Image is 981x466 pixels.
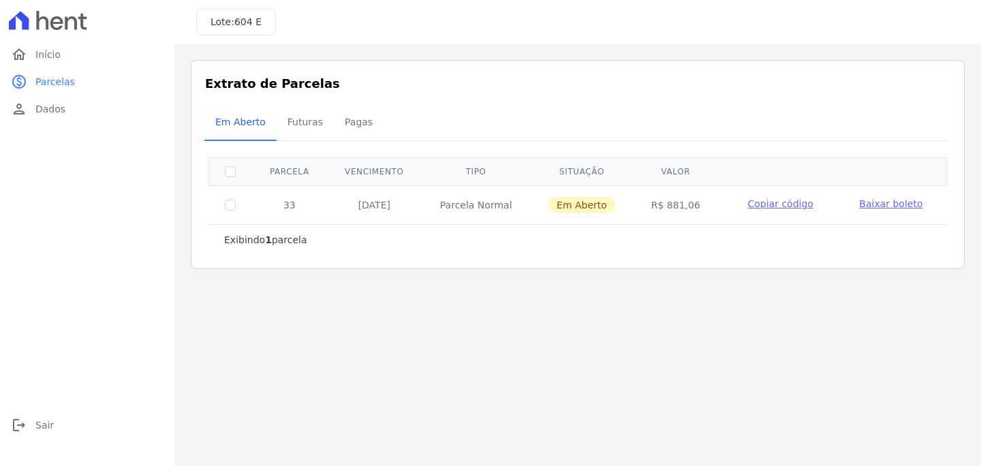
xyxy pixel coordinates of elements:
[234,16,262,27] span: 604 E
[634,185,719,224] td: R$ 881,06
[327,185,422,224] td: [DATE]
[205,74,950,93] h3: Extrato de Parcelas
[35,102,65,116] span: Dados
[252,157,327,185] th: Parcela
[35,48,61,61] span: Início
[334,106,384,141] a: Pagas
[422,185,530,224] td: Parcela Normal
[11,46,27,63] i: home
[11,74,27,90] i: paid
[279,108,331,136] span: Futuras
[337,108,381,136] span: Pagas
[265,234,272,245] b: 1
[35,75,75,89] span: Parcelas
[35,418,54,432] span: Sair
[422,157,530,185] th: Tipo
[252,185,327,224] td: 33
[5,95,169,123] a: personDados
[11,101,27,117] i: person
[548,197,615,213] span: Em Aberto
[11,417,27,433] i: logout
[5,411,169,439] a: logoutSair
[204,106,277,141] a: Em Aberto
[748,198,813,209] span: Copiar código
[734,197,826,211] button: Copiar código
[327,157,422,185] th: Vencimento
[207,108,274,136] span: Em Aberto
[530,157,633,185] th: Situação
[859,198,922,209] span: Baixar boleto
[859,197,922,211] a: Baixar boleto
[634,157,719,185] th: Valor
[211,15,262,29] h3: Lote:
[224,233,307,247] p: Exibindo parcela
[5,68,169,95] a: paidParcelas
[277,106,334,141] a: Futuras
[5,41,169,68] a: homeInício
